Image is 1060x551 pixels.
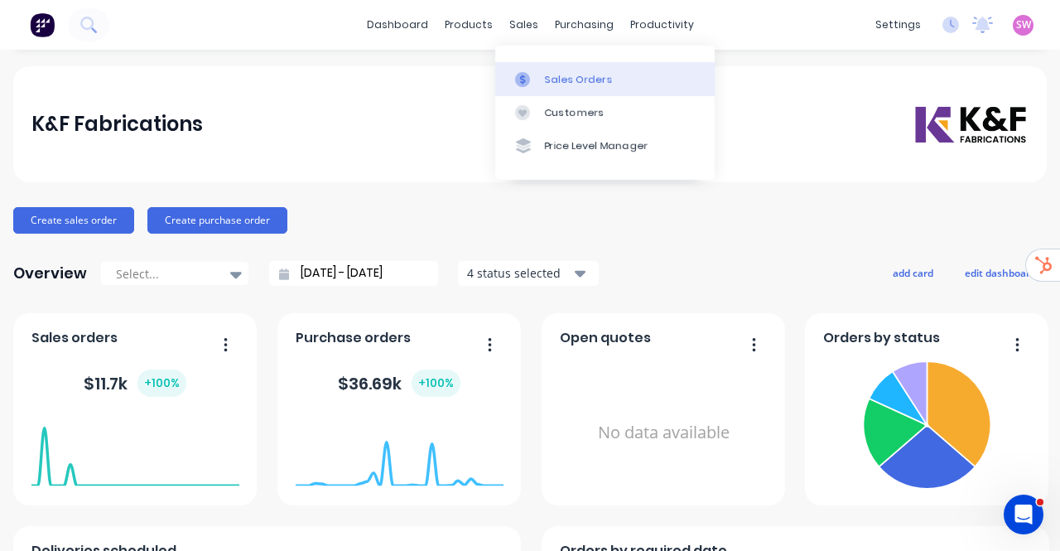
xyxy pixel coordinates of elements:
[13,257,87,290] div: Overview
[13,207,134,234] button: Create sales order
[622,12,702,37] div: productivity
[545,105,605,120] div: Customers
[560,328,651,348] span: Open quotes
[1004,495,1043,534] iframe: Intercom live chat
[913,104,1029,145] img: K&F Fabrications
[547,12,622,37] div: purchasing
[867,12,929,37] div: settings
[31,328,118,348] span: Sales orders
[495,96,715,129] a: Customers
[147,207,287,234] button: Create purchase order
[436,12,501,37] div: products
[458,261,599,286] button: 4 status selected
[495,129,715,162] a: Price Level Manager
[545,138,648,153] div: Price Level Manager
[137,370,186,397] div: + 100 %
[954,262,1047,283] button: edit dashboard
[338,370,460,397] div: $ 36.69k
[359,12,436,37] a: dashboard
[501,12,547,37] div: sales
[1016,17,1031,32] span: SW
[412,370,460,397] div: + 100 %
[495,62,715,95] a: Sales Orders
[467,264,571,282] div: 4 status selected
[296,328,411,348] span: Purchase orders
[560,355,768,511] div: No data available
[882,262,944,283] button: add card
[30,12,55,37] img: Factory
[84,370,186,397] div: $ 11.7k
[545,72,613,87] div: Sales Orders
[31,108,203,141] div: K&F Fabrications
[823,328,940,348] span: Orders by status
